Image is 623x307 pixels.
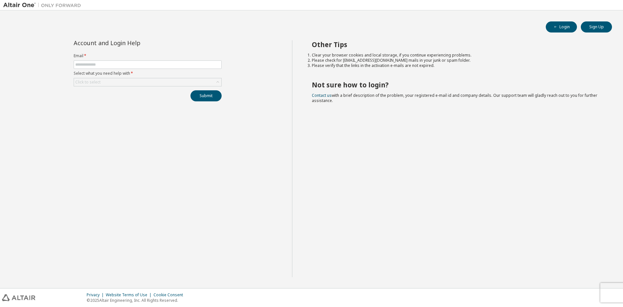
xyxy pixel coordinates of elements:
div: Website Terms of Use [106,292,153,298]
span: with a brief description of the problem, your registered e-mail id and company details. Our suppo... [312,93,597,103]
label: Email [74,53,222,58]
li: Please verify that the links in the activation e-mails are not expired. [312,63,601,68]
li: Clear your browser cookies and local storage, if you continue experiencing problems. [312,53,601,58]
div: Cookie Consent [153,292,187,298]
h2: Other Tips [312,40,601,49]
a: Contact us [312,93,332,98]
li: Please check for [EMAIL_ADDRESS][DOMAIN_NAME] mails in your junk or spam folder. [312,58,601,63]
button: Submit [190,90,222,101]
button: Sign Up [581,21,612,32]
img: Altair One [3,2,84,8]
div: Account and Login Help [74,40,192,45]
label: Select what you need help with [74,71,222,76]
div: Click to select [74,78,221,86]
div: Privacy [87,292,106,298]
button: Login [546,21,577,32]
img: altair_logo.svg [2,294,35,301]
p: © 2025 Altair Engineering, Inc. All Rights Reserved. [87,298,187,303]
h2: Not sure how to login? [312,81,601,89]
div: Click to select [75,80,101,85]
